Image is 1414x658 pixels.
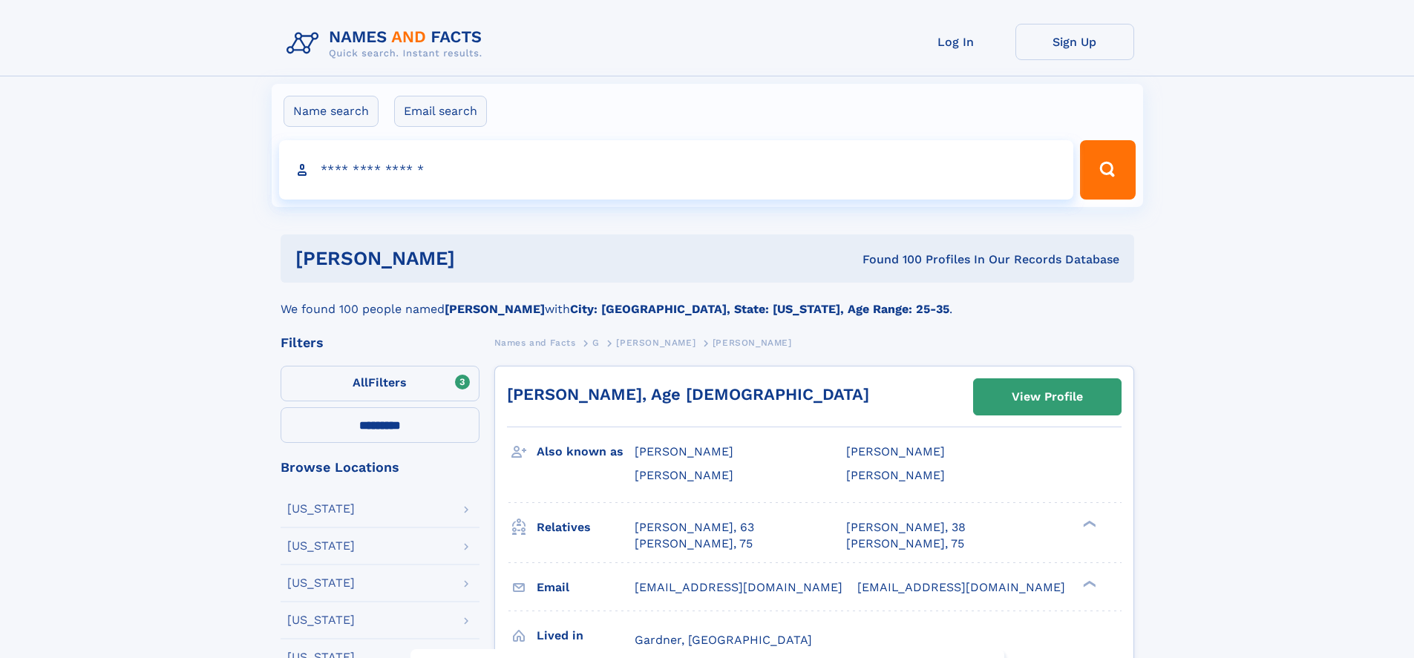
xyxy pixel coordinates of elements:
[295,249,659,268] h1: [PERSON_NAME]
[281,283,1134,318] div: We found 100 people named with .
[1015,24,1134,60] a: Sign Up
[281,366,479,401] label: Filters
[1079,579,1097,588] div: ❯
[635,519,754,536] a: [PERSON_NAME], 63
[570,302,949,316] b: City: [GEOGRAPHIC_DATA], State: [US_STATE], Age Range: 25-35
[284,96,379,127] label: Name search
[897,24,1015,60] a: Log In
[592,338,600,348] span: G
[616,333,695,352] a: [PERSON_NAME]
[287,577,355,589] div: [US_STATE]
[537,575,635,600] h3: Email
[281,336,479,349] div: Filters
[846,468,945,482] span: [PERSON_NAME]
[445,302,545,316] b: [PERSON_NAME]
[1012,380,1083,414] div: View Profile
[281,461,479,474] div: Browse Locations
[494,333,576,352] a: Names and Facts
[1079,519,1097,528] div: ❯
[616,338,695,348] span: [PERSON_NAME]
[846,536,964,552] a: [PERSON_NAME], 75
[635,633,812,647] span: Gardner, [GEOGRAPHIC_DATA]
[635,444,733,458] span: [PERSON_NAME]
[635,536,753,552] a: [PERSON_NAME], 75
[281,24,494,64] img: Logo Names and Facts
[713,338,792,348] span: [PERSON_NAME]
[537,623,635,648] h3: Lived in
[846,519,966,536] a: [PERSON_NAME], 38
[592,333,600,352] a: G
[857,580,1065,594] span: [EMAIL_ADDRESS][DOMAIN_NAME]
[635,580,842,594] span: [EMAIL_ADDRESS][DOMAIN_NAME]
[507,385,869,404] a: [PERSON_NAME], Age [DEMOGRAPHIC_DATA]
[537,515,635,540] h3: Relatives
[635,468,733,482] span: [PERSON_NAME]
[537,439,635,464] h3: Also known as
[353,375,368,389] span: All
[974,379,1121,415] a: View Profile
[1080,140,1135,200] button: Search Button
[658,251,1119,268] div: Found 100 Profiles In Our Records Database
[394,96,487,127] label: Email search
[287,503,355,515] div: [US_STATE]
[287,614,355,626] div: [US_STATE]
[287,540,355,552] div: [US_STATE]
[846,444,945,458] span: [PERSON_NAME]
[279,140,1074,200] input: search input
